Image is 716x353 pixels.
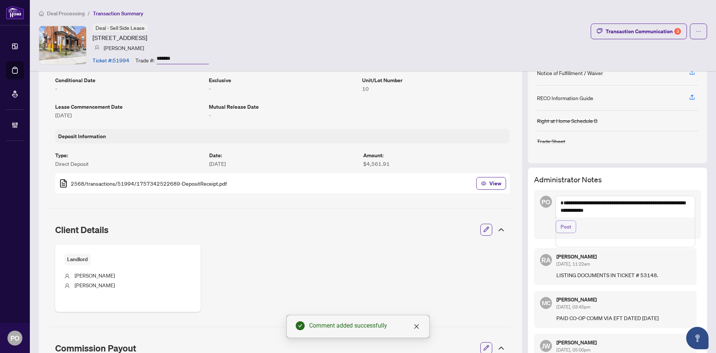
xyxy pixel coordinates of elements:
[75,282,115,288] span: [PERSON_NAME]
[209,84,357,93] article: -
[541,255,551,265] span: RA
[10,333,19,343] span: PO
[58,132,106,140] article: Deposit Information
[75,272,115,279] span: [PERSON_NAME]
[209,111,357,119] article: -
[606,25,681,37] div: Transaction Communication
[362,76,510,84] article: Unit/Lot Number
[55,84,203,93] article: -
[537,137,565,145] div: Trade Sheet
[55,102,203,111] article: Lease Commencement Date
[209,102,357,111] article: Mutual Release Date
[537,94,593,102] div: RECO Information Guide
[135,56,154,64] article: Trade #:
[55,224,109,235] span: Client Details
[489,177,501,189] span: View
[560,221,571,233] span: Post
[556,261,590,267] span: [DATE], 11:22am
[556,340,691,345] h5: [PERSON_NAME]
[556,297,691,302] h5: [PERSON_NAME]
[556,304,590,310] span: [DATE], 03:45pm
[93,10,143,17] span: Transaction Summary
[55,76,203,84] article: Conditional Date
[362,84,510,93] article: 10
[71,179,227,188] span: 2568/transactions/51994/1757342522689-DepositReceipt.pdf
[541,298,550,308] span: MC
[209,160,356,168] article: [DATE]
[104,44,144,52] article: [PERSON_NAME]
[541,197,550,207] span: PO
[537,117,597,125] div: Right at Home Schedule B
[537,69,603,77] div: Notice of Fulfillment / Waiver
[39,26,86,64] img: IMG-40725805_1.jpg
[414,323,420,329] span: close
[534,174,701,185] h3: Administrator Notes
[686,327,709,349] button: Open asap
[55,160,202,168] article: Direct Deposit
[92,33,147,42] article: [STREET_ADDRESS]
[412,322,421,331] a: Close
[591,24,687,39] button: Transaction Communication3
[95,24,145,31] span: Deal - Sell Side Lease
[55,151,202,160] article: Type :
[363,160,510,168] article: $4,561.91
[64,254,91,265] span: Landlord
[556,314,691,322] p: PAID CO-OP COMM VIA EFT DATED [DATE]
[556,347,590,353] span: [DATE], 05:00pm
[92,56,129,64] article: Ticket #: 51994
[556,271,691,279] p: LISTING DOCUMENTS IN TICKET # 53148.
[481,181,486,186] span: eye
[556,254,691,259] h5: [PERSON_NAME]
[47,10,85,17] span: Deal Processing
[476,177,506,190] button: View
[209,151,356,160] article: Date :
[363,151,510,160] article: Amount :
[55,111,203,119] article: [DATE]
[88,9,90,18] li: /
[49,219,512,240] div: Client Details
[696,29,701,34] span: ellipsis
[209,76,357,84] article: Exclusive
[94,45,100,50] img: svg%3e
[674,28,681,35] div: 3
[309,321,420,330] div: Comment added successfully
[39,11,44,16] span: home
[296,321,305,330] span: check-circle
[541,341,550,351] span: JW
[6,6,24,19] img: logo
[556,220,576,233] button: Post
